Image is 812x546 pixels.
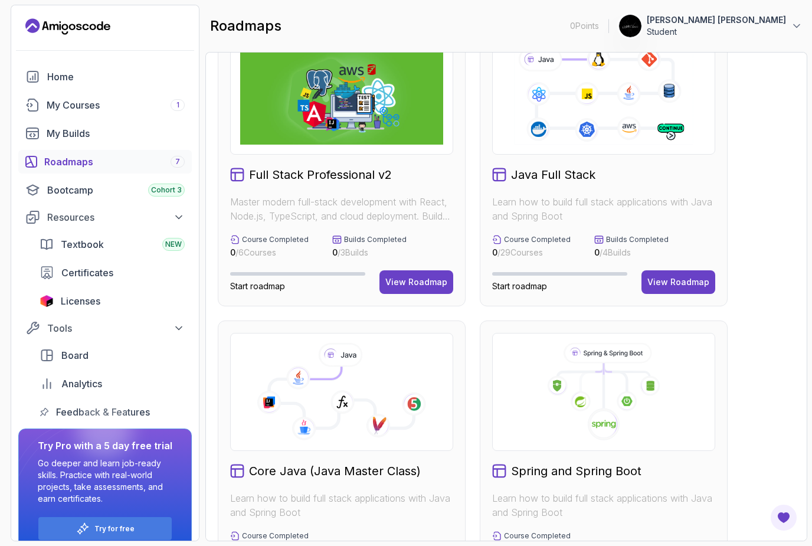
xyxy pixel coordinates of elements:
div: Home [47,70,185,84]
a: courses [18,93,192,117]
span: Certificates [61,266,113,280]
a: textbook [32,233,192,256]
p: / 29 Courses [492,247,571,259]
p: Learn how to build full stack applications with Java and Spring Boot [492,195,715,223]
span: 7 [175,157,180,166]
p: Learn how to build full stack applications with Java and Spring Boot [492,491,715,519]
span: Start roadmap [230,281,285,291]
h2: Java Full Stack [511,166,595,183]
h2: Core Java (Java Master Class) [249,463,421,479]
span: Textbook [61,237,104,251]
img: Full Stack Professional v2 [240,47,443,145]
p: Student [647,26,786,38]
button: user profile image[PERSON_NAME] [PERSON_NAME]Student [618,14,803,38]
span: Start roadmap [492,281,547,291]
p: / 4 Builds [594,247,669,259]
h2: roadmaps [210,17,281,35]
h2: Spring and Spring Boot [511,463,641,479]
a: roadmaps [18,150,192,174]
a: bootcamp [18,178,192,202]
p: [PERSON_NAME] [PERSON_NAME] [647,14,786,26]
div: Resources [47,210,185,224]
p: Course Completed [504,531,571,541]
button: Resources [18,207,192,228]
p: Course Completed [504,235,571,244]
p: Builds Completed [606,235,669,244]
p: Course Completed [242,531,309,541]
span: NEW [165,240,182,249]
button: View Roadmap [379,270,453,294]
div: My Courses [47,98,185,112]
span: Licenses [61,294,100,308]
span: 0 [492,247,497,257]
p: Builds Completed [344,235,407,244]
button: Try for free [38,516,172,541]
span: 1 [176,100,179,110]
a: Try for free [94,524,135,534]
h2: Full Stack Professional v2 [249,166,392,183]
p: 0 Points [570,20,599,32]
p: / 6 Courses [230,247,309,259]
div: View Roadmap [647,276,709,288]
a: certificates [32,261,192,285]
p: Learn how to build full stack applications with Java and Spring Boot [230,491,453,519]
span: Analytics [61,377,102,391]
p: Course Completed [242,235,309,244]
div: Tools [47,321,185,335]
a: analytics [32,372,192,395]
p: Master modern full-stack development with React, Node.js, TypeScript, and cloud deployment. Build... [230,195,453,223]
span: 0 [230,247,235,257]
button: Tools [18,318,192,339]
a: board [32,344,192,367]
button: Open Feedback Button [770,504,798,532]
p: / 3 Builds [332,247,407,259]
span: 0 [594,247,600,257]
span: Feedback & Features [56,405,150,419]
a: Landing page [25,17,110,36]
a: feedback [32,400,192,424]
div: Roadmaps [44,155,185,169]
span: 0 [332,247,338,257]
img: jetbrains icon [40,295,54,307]
p: Go deeper and learn job-ready skills. Practice with real-world projects, take assessments, and ea... [38,457,172,505]
div: View Roadmap [385,276,447,288]
div: Bootcamp [47,183,185,197]
a: licenses [32,289,192,313]
button: View Roadmap [641,270,715,294]
a: builds [18,122,192,145]
div: My Builds [47,126,185,140]
span: Board [61,348,89,362]
img: user profile image [619,15,641,37]
span: Cohort 3 [151,185,182,195]
a: home [18,65,192,89]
